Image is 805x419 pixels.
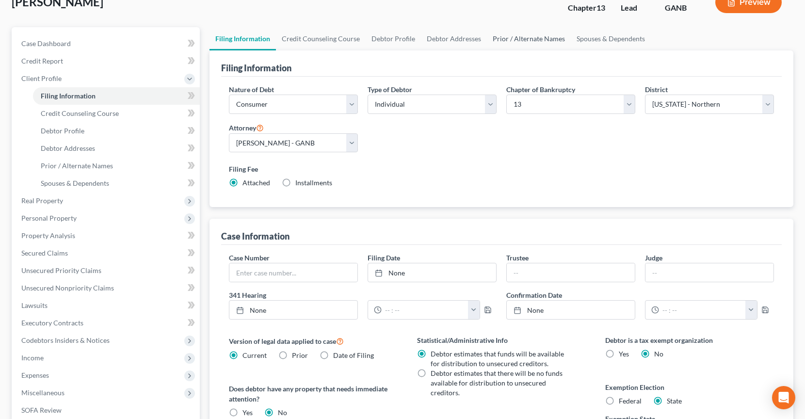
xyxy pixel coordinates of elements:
[229,335,398,347] label: Version of legal data applied to case
[645,84,668,95] label: District
[333,351,374,359] span: Date of Filing
[21,388,64,397] span: Miscellaneous
[621,2,649,14] div: Lead
[33,140,200,157] a: Debtor Addresses
[507,263,635,282] input: --
[645,263,773,282] input: --
[21,231,75,240] span: Property Analysis
[21,319,83,327] span: Executory Contracts
[33,122,200,140] a: Debtor Profile
[417,335,586,345] label: Statistical/Administrative Info
[619,350,629,358] span: Yes
[221,230,290,242] div: Case Information
[659,301,746,319] input: -- : --
[41,109,119,117] span: Credit Counseling Course
[382,301,468,319] input: -- : --
[224,290,501,300] label: 341 Hearing
[41,92,96,100] span: Filing Information
[654,350,663,358] span: No
[421,27,487,50] a: Debtor Addresses
[605,335,774,345] label: Debtor is a tax exempt organization
[431,350,564,368] span: Debtor estimates that funds will be available for distribution to unsecured creditors.
[14,262,200,279] a: Unsecured Priority Claims
[506,253,529,263] label: Trustee
[41,127,84,135] span: Debtor Profile
[33,105,200,122] a: Credit Counseling Course
[21,301,48,309] span: Lawsuits
[645,253,662,263] label: Judge
[41,144,95,152] span: Debtor Addresses
[41,161,113,170] span: Prior / Alternate Names
[14,244,200,262] a: Secured Claims
[21,354,44,362] span: Income
[33,175,200,192] a: Spouses & Dependents
[665,2,700,14] div: GANB
[229,164,774,174] label: Filing Fee
[21,249,68,257] span: Secured Claims
[568,2,605,14] div: Chapter
[21,214,77,222] span: Personal Property
[21,406,62,414] span: SOFA Review
[33,157,200,175] a: Prior / Alternate Names
[368,84,412,95] label: Type of Debtor
[295,178,332,187] span: Installments
[229,384,398,404] label: Does debtor have any property that needs immediate attention?
[596,3,605,12] span: 13
[33,87,200,105] a: Filing Information
[14,279,200,297] a: Unsecured Nonpriority Claims
[229,84,274,95] label: Nature of Debt
[605,382,774,392] label: Exemption Election
[221,62,291,74] div: Filing Information
[229,263,357,282] input: Enter case number...
[242,178,270,187] span: Attached
[229,301,357,319] a: None
[209,27,276,50] a: Filing Information
[41,179,109,187] span: Spouses & Dependents
[21,74,62,82] span: Client Profile
[242,408,253,417] span: Yes
[14,402,200,419] a: SOFA Review
[487,27,571,50] a: Prior / Alternate Names
[619,397,642,405] span: Federal
[21,39,71,48] span: Case Dashboard
[242,351,267,359] span: Current
[14,227,200,244] a: Property Analysis
[14,35,200,52] a: Case Dashboard
[14,297,200,314] a: Lawsuits
[276,27,366,50] a: Credit Counseling Course
[229,122,264,133] label: Attorney
[21,266,101,274] span: Unsecured Priority Claims
[431,369,563,397] span: Debtor estimates that there will be no funds available for distribution to unsecured creditors.
[772,386,795,409] div: Open Intercom Messenger
[278,408,287,417] span: No
[229,253,270,263] label: Case Number
[366,27,421,50] a: Debtor Profile
[368,253,400,263] label: Filing Date
[21,196,63,205] span: Real Property
[507,301,635,319] a: None
[501,290,779,300] label: Confirmation Date
[21,371,49,379] span: Expenses
[292,351,308,359] span: Prior
[667,397,682,405] span: State
[14,52,200,70] a: Credit Report
[571,27,651,50] a: Spouses & Dependents
[21,336,110,344] span: Codebtors Insiders & Notices
[21,57,63,65] span: Credit Report
[506,84,575,95] label: Chapter of Bankruptcy
[21,284,114,292] span: Unsecured Nonpriority Claims
[14,314,200,332] a: Executory Contracts
[368,263,496,282] a: None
